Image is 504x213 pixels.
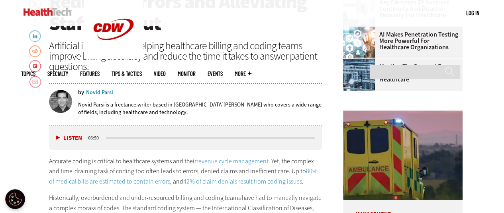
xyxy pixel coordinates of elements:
[47,71,68,77] span: Specialty
[78,90,84,95] span: by
[235,71,251,77] span: More
[87,134,105,141] div: duration
[21,71,35,77] span: Topics
[343,64,458,83] a: Meeting the Demand for Modern Data Centers in Healthcare
[49,90,72,113] img: Novid Parsi
[78,101,322,116] p: Novid Parsi is a freelance writer based in [GEOGRAPHIC_DATA][PERSON_NAME] who covers a wide range...
[84,52,143,61] a: CDW
[24,8,72,16] img: Home
[466,9,479,16] a: Log in
[343,110,463,200] img: ambulance driving down country road at sunset
[183,177,302,186] a: 42% of claim denials result from coding issues
[5,189,25,209] button: Open Preferences
[5,189,25,209] div: Cookie Settings
[80,71,100,77] a: Features
[86,90,113,95] a: Novid Parsi
[49,156,322,187] p: Accurate coding is critical to healthcare systems and their . Yet, the complex and time-draining ...
[208,71,223,77] a: Events
[56,135,82,141] button: Listen
[196,157,269,165] a: revenue cycle management
[466,9,479,17] div: User menu
[49,126,322,150] div: media player
[49,167,318,186] a: 80% of medical bills are estimated to contain errors
[154,71,166,77] a: Video
[112,71,142,77] a: Tips & Tactics
[343,59,379,65] a: engineer with laptop overlooking data center
[178,71,196,77] a: MonITor
[343,59,375,91] img: engineer with laptop overlooking data center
